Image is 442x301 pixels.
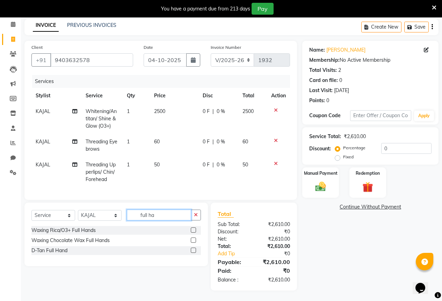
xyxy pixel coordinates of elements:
[326,46,365,54] a: [PERSON_NAME]
[198,88,238,104] th: Disc
[212,258,254,266] div: Payable:
[86,138,117,152] span: Threading Eyebrows
[36,138,50,145] span: KAJAL
[343,154,354,160] label: Fixed
[404,22,429,32] button: Save
[31,88,81,104] th: Stylist
[309,57,340,64] div: Membership:
[356,170,380,176] label: Redemption
[361,22,401,32] button: Create New
[252,3,274,15] button: Pay
[344,133,366,140] div: ₹2,610.00
[211,44,241,51] label: Invoice Number
[212,228,254,235] div: Discount:
[309,133,341,140] div: Service Total:
[304,203,437,211] a: Continue Without Payment
[217,138,225,145] span: 0 %
[150,88,198,104] th: Price
[326,97,329,104] div: 0
[81,88,122,104] th: Service
[359,181,376,194] img: _gift.svg
[33,19,59,32] a: INVOICE
[254,243,295,250] div: ₹2,610.00
[309,97,325,104] div: Points:
[309,67,337,74] div: Total Visits:
[309,112,350,119] div: Coupon Code
[254,276,295,284] div: ₹2,610.00
[123,88,150,104] th: Qty
[212,250,261,257] a: Add Tip
[67,22,116,28] a: PREVIOUS INVOICES
[127,138,130,145] span: 1
[343,145,365,151] label: Percentage
[32,75,295,88] div: Services
[309,77,338,84] div: Card on file:
[212,161,214,168] span: |
[238,88,267,104] th: Total
[309,46,325,54] div: Name:
[338,67,341,74] div: 2
[309,87,333,94] div: Last Visit:
[31,53,51,67] button: +91
[312,181,329,193] img: _cash.svg
[127,161,130,168] span: 1
[242,138,248,145] span: 60
[217,108,225,115] span: 0 %
[31,247,67,254] div: D-Tan Full Hand
[212,108,214,115] span: |
[254,258,295,266] div: ₹2,610.00
[254,228,295,235] div: ₹0
[212,243,254,250] div: Total:
[339,77,342,84] div: 0
[203,161,210,168] span: 0 F
[413,273,435,294] iframe: chat widget
[334,87,349,94] div: [DATE]
[161,5,250,13] div: You have a payment due from 213 days
[261,250,295,257] div: ₹0
[267,88,290,104] th: Action
[31,44,43,51] label: Client
[203,138,210,145] span: 0 F
[31,227,96,234] div: Waxing Rica/O3+ Full Hands
[309,57,432,64] div: No Active Membership
[414,111,434,121] button: Apply
[242,161,248,168] span: 50
[31,237,110,244] div: Waxing Chocolate Wax Full Hands
[127,210,191,220] input: Search or Scan
[154,138,160,145] span: 60
[203,108,210,115] span: 0 F
[127,108,130,114] span: 1
[212,266,254,275] div: Paid:
[50,53,133,67] input: Search by Name/Mobile/Email/Code
[350,110,411,121] input: Enter Offer / Coupon Code
[86,161,116,182] span: Threading Upperlips/ Chin/ Forehead
[212,221,254,228] div: Sub Total:
[254,221,295,228] div: ₹2,610.00
[144,44,153,51] label: Date
[212,138,214,145] span: |
[212,235,254,243] div: Net:
[36,108,50,114] span: KAJAL
[154,161,160,168] span: 50
[86,108,117,129] span: Whitening/Antitan/ Shine & Glow (O3+)
[218,210,234,218] span: Total
[217,161,225,168] span: 0 %
[242,108,254,114] span: 2500
[309,145,331,152] div: Discount:
[154,108,165,114] span: 2500
[212,276,254,284] div: Balance :
[304,170,338,176] label: Manual Payment
[36,161,50,168] span: KAJAL
[254,235,295,243] div: ₹2,610.00
[254,266,295,275] div: ₹0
